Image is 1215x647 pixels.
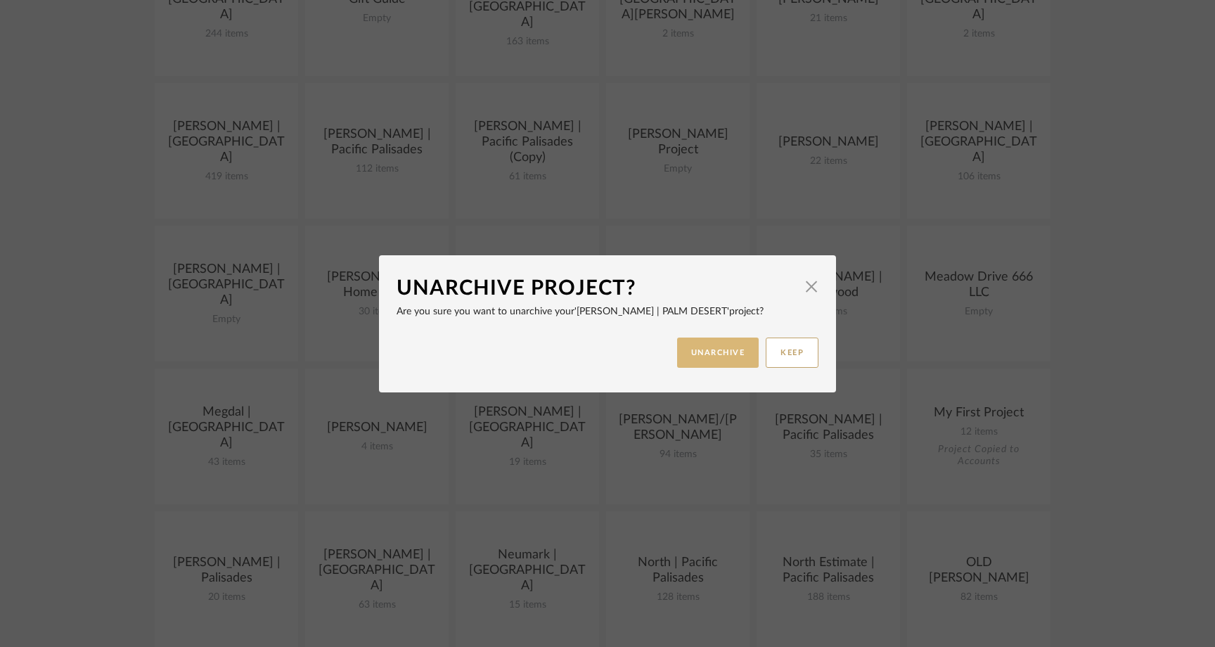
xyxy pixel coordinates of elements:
p: Are you sure you want to unarchive your project? [397,304,818,319]
dialog-header: Unarchive Project? [397,273,818,304]
span: '[PERSON_NAME] | Palm Desert' [574,307,729,316]
button: Close [797,273,825,301]
button: KEEP [766,338,818,368]
button: UNARCHIVE [677,338,759,368]
div: Unarchive Project? [397,273,797,304]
